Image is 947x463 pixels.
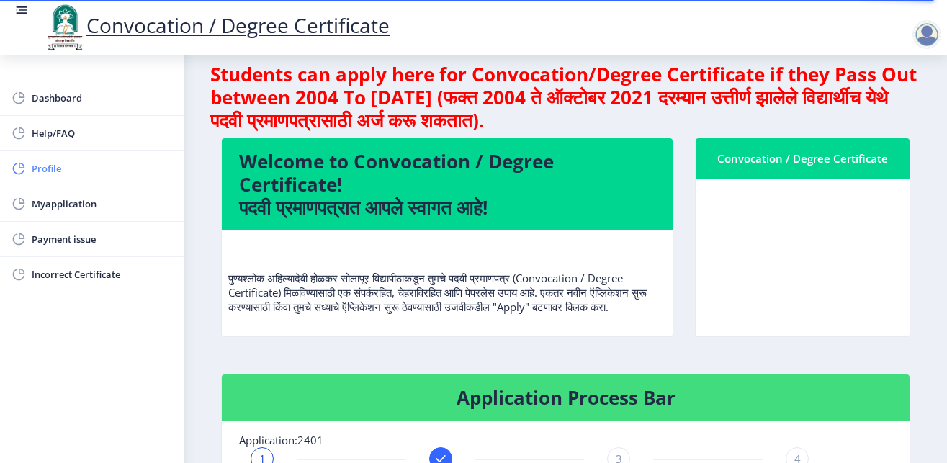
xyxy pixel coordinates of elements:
span: Profile [32,160,173,177]
div: Convocation / Degree Certificate [713,150,892,167]
span: Dashboard [32,89,173,107]
h4: Welcome to Convocation / Degree Certificate! पदवी प्रमाणपत्रात आपले स्वागत आहे! [239,150,655,219]
h4: Students can apply here for Convocation/Degree Certificate if they Pass Out between 2004 To [DATE... [210,63,921,132]
img: logo [43,3,86,52]
span: Application:2401 [239,433,323,447]
a: Convocation / Degree Certificate [43,12,390,39]
span: Payment issue [32,230,173,248]
h4: Application Process Bar [239,386,892,409]
span: Incorrect Certificate [32,266,173,283]
span: Help/FAQ [32,125,173,142]
span: Myapplication [32,195,173,212]
p: पुण्यश्लोक अहिल्यादेवी होळकर सोलापूर विद्यापीठाकडून तुमचे पदवी प्रमाणपत्र (Convocation / Degree C... [228,242,666,314]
